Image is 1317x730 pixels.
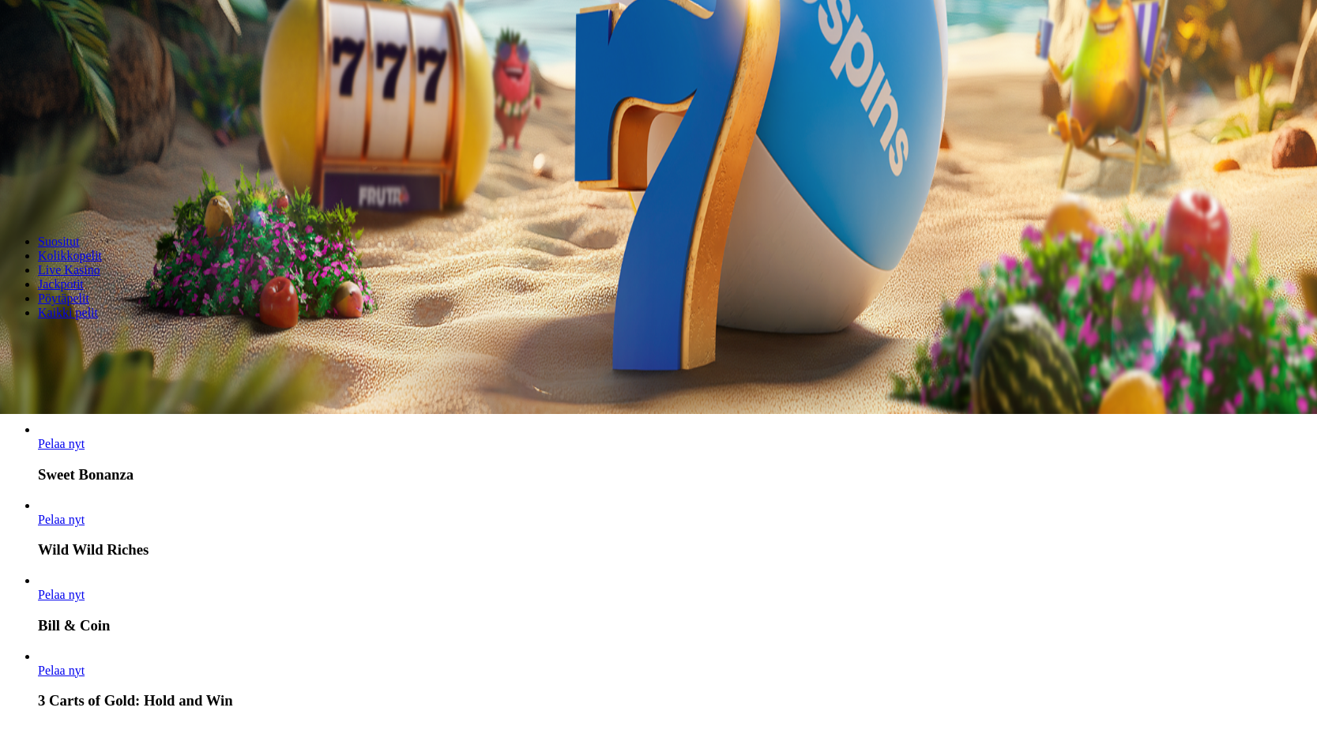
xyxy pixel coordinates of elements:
nav: Lobby [6,208,1311,320]
a: Wild Wild Riches [38,513,85,526]
article: Wild Wild Riches [38,499,1311,559]
span: Pelaa nyt [38,588,85,601]
a: Pöytäpelit [38,292,89,305]
article: Sweet Bonanza [38,423,1311,484]
a: Suositut [38,235,79,248]
a: Kaikki pelit [38,306,98,319]
h3: Wild Wild Riches [38,541,1311,559]
a: Sweet Bonanza [38,437,85,450]
span: Pelaa nyt [38,513,85,526]
a: Bill & Coin [38,588,85,601]
h3: 3 Carts of Gold: Hold and Win [38,692,1311,709]
a: Kolikkopelit [38,249,102,262]
span: Pelaa nyt [38,664,85,677]
span: Pelaa nyt [38,437,85,450]
a: Jackpotit [38,277,84,291]
article: 3 Carts of Gold: Hold and Win [38,649,1311,710]
h3: Bill & Coin [38,617,1311,634]
a: Live Kasino [38,263,100,277]
a: 3 Carts of Gold: Hold and Win [38,664,85,677]
article: Bill & Coin [38,574,1311,634]
h3: Sweet Bonanza [38,466,1311,484]
header: Lobby [6,208,1311,349]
